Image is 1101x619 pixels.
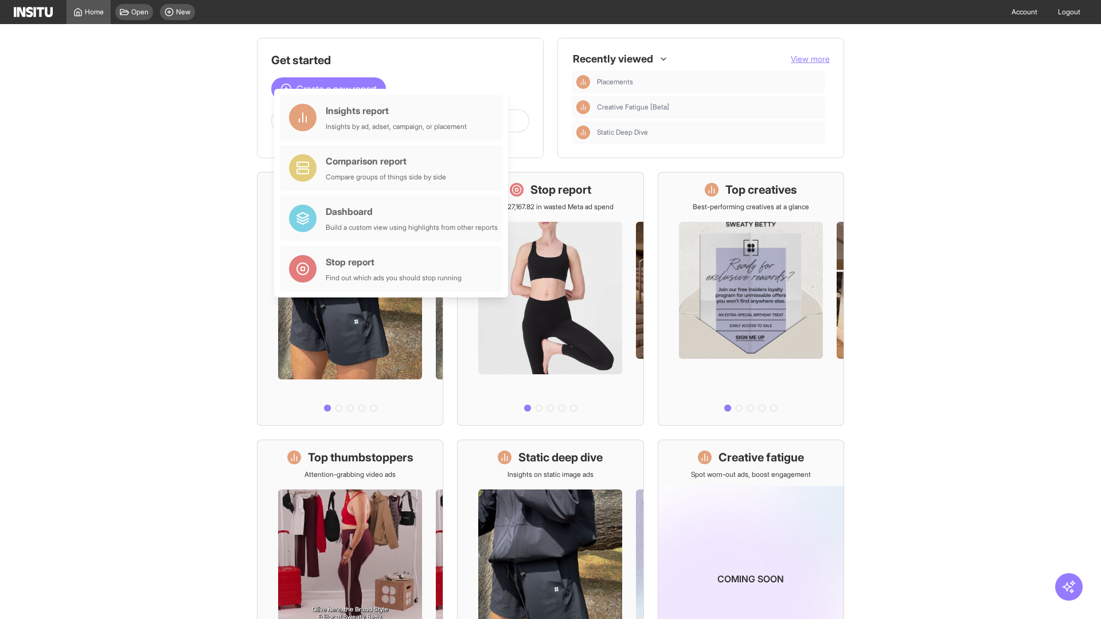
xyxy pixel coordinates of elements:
a: What's live nowSee all active ads instantly [257,172,443,426]
div: Insights by ad, adset, campaign, or placement [326,122,467,131]
div: Insights [576,126,590,139]
span: Open [131,7,149,17]
div: Insights report [326,104,467,117]
h1: Get started [271,52,529,68]
button: View more [791,53,830,65]
p: Best-performing creatives at a glance [693,202,809,211]
a: Top creativesBest-performing creatives at a glance [658,172,844,426]
h1: Top thumbstoppers [308,449,413,465]
p: Attention-grabbing video ads [304,470,396,479]
span: Placements [597,77,821,87]
span: Placements [597,77,633,87]
a: Stop reportSave £27,167.82 in wasted Meta ad spend [457,172,643,426]
h1: Top creatives [725,182,797,198]
span: Creative Fatigue [Beta] [597,103,669,112]
span: View more [791,54,830,64]
div: Comparison report [326,154,446,168]
img: Logo [14,7,53,17]
div: Insights [576,100,590,114]
div: Find out which ads you should stop running [326,273,462,283]
div: Build a custom view using highlights from other reports [326,223,498,232]
p: Insights on static image ads [507,470,594,479]
div: Compare groups of things side by side [326,173,446,182]
div: Dashboard [326,205,498,218]
div: Insights [576,75,590,89]
span: Creative Fatigue [Beta] [597,103,821,112]
span: Home [85,7,104,17]
p: Save £27,167.82 in wasted Meta ad spend [487,202,614,211]
button: Create a new report [271,77,386,100]
span: New [176,7,190,17]
span: Create a new report [296,82,377,96]
h1: Static deep dive [518,449,603,465]
div: Stop report [326,255,462,269]
span: Static Deep Dive [597,128,648,137]
h1: Stop report [530,182,591,198]
span: Static Deep Dive [597,128,821,137]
